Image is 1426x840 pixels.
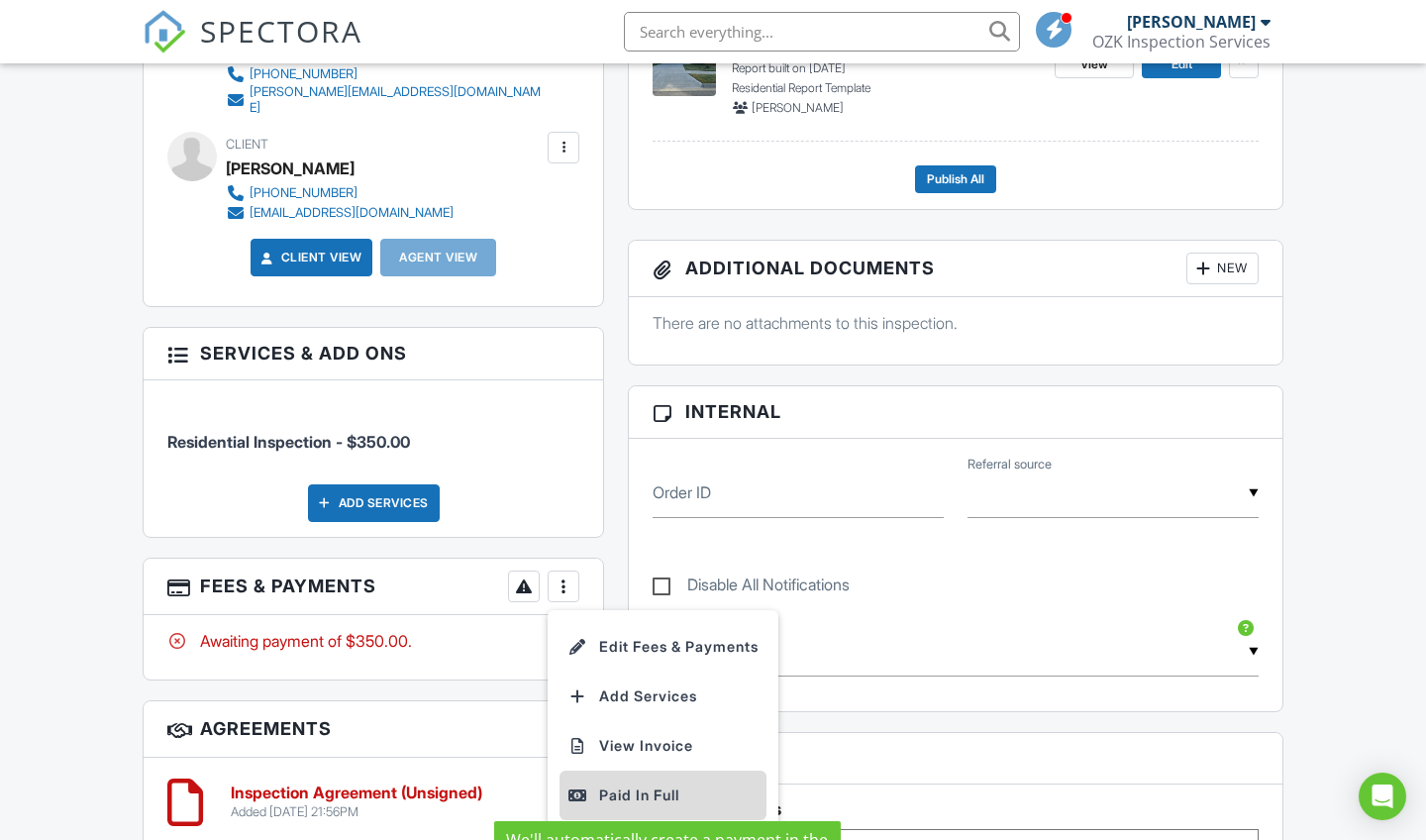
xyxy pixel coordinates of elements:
div: [PHONE_NUMBER] [250,185,357,201]
h3: Agreements [144,701,603,758]
label: Disable All Notifications [653,576,850,600]
input: Search everything... [624,12,1020,52]
div: OZK Inspection Services [1092,32,1271,52]
div: [PERSON_NAME][EMAIL_ADDRESS][DOMAIN_NAME] [250,84,543,116]
li: Service: Residential Inspection [167,395,579,469]
a: [PHONE_NUMBER] [226,183,454,203]
div: Open Intercom Messenger [1359,773,1406,820]
h5: Inspector Notes [653,799,1259,819]
a: [EMAIL_ADDRESS][DOMAIN_NAME] [226,203,454,223]
img: The Best Home Inspection Software - Spectora [143,10,186,53]
div: [PHONE_NUMBER] [250,66,357,82]
div: Add Services [308,484,440,522]
div: [EMAIL_ADDRESS][DOMAIN_NAME] [250,205,454,221]
div: New [1186,253,1259,284]
div: [PERSON_NAME] [226,154,355,183]
div: [PERSON_NAME] [1127,12,1256,32]
a: Inspection Agreement (Unsigned) Added [DATE] 21:56PM [231,785,482,819]
span: SPECTORA [200,10,362,52]
a: SPECTORA [143,27,362,68]
h6: Inspection Agreement (Unsigned) [231,785,482,802]
label: Order ID [653,481,711,503]
div: Added [DATE] 21:56PM [231,804,482,820]
h3: Notes [629,733,1282,785]
span: Residential Inspection - $350.00 [167,432,410,452]
h3: Additional Documents [629,241,1282,297]
span: Client [226,137,268,152]
a: Client View [257,248,362,267]
h3: Services & Add ons [144,328,603,379]
div: Awaiting payment of $350.00. [167,630,579,652]
label: Referral source [968,456,1052,473]
p: There are no attachments to this inspection. [653,312,1259,334]
h3: Internal [629,386,1282,438]
h3: Fees & Payments [144,559,603,615]
a: [PERSON_NAME][EMAIL_ADDRESS][DOMAIN_NAME] [226,84,543,116]
a: [PHONE_NUMBER] [226,64,543,84]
